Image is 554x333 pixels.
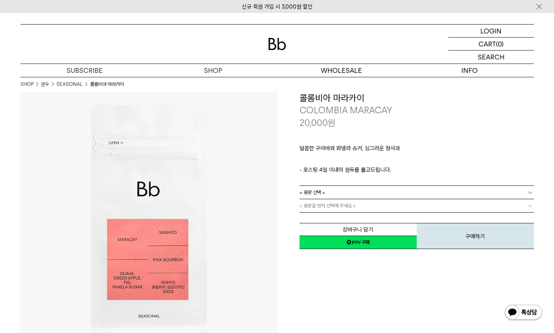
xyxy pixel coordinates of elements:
[300,223,417,236] button: 장바구니 담기
[20,64,149,77] a: SUBSCRIBE
[90,81,124,88] li: 콜롬비아 마라카이
[478,38,496,50] p: CART
[300,165,534,174] p: - 로스팅 4일 이내의 원두를 출고드립니다.
[300,236,417,249] a: 새창
[149,64,277,77] a: SHOP
[242,3,313,10] a: 신규 회원 가입 시 3,000원 할인
[300,117,336,129] p: 20,000
[448,38,534,51] a: CART (0)
[20,81,33,88] a: SHOP
[328,117,336,128] span: 원
[268,38,286,50] img: 로고
[300,144,534,156] p: 달콤한 구아바와 파넬라 슈거, 싱그러운 청사과
[448,25,534,38] a: LOGIN
[496,38,504,50] p: (0)
[480,25,502,37] p: LOGIN
[406,64,534,77] p: INFO
[417,223,534,249] button: 구매하기
[300,104,534,117] p: COLOMBIA MARACAY
[57,81,83,88] a: SEASONAL
[300,186,325,199] span: = 용량 선택 =
[300,92,534,104] h3: 콜롬비아 마라카이
[41,81,49,88] a: 원두
[300,199,356,212] span: = 용량을 먼저 선택해 주세요 =
[300,156,534,165] p: ㅤ
[504,304,543,322] img: 카카오톡 채널 1:1 채팅 버튼
[478,51,505,64] p: SEARCH
[277,64,406,77] p: WHOLESALE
